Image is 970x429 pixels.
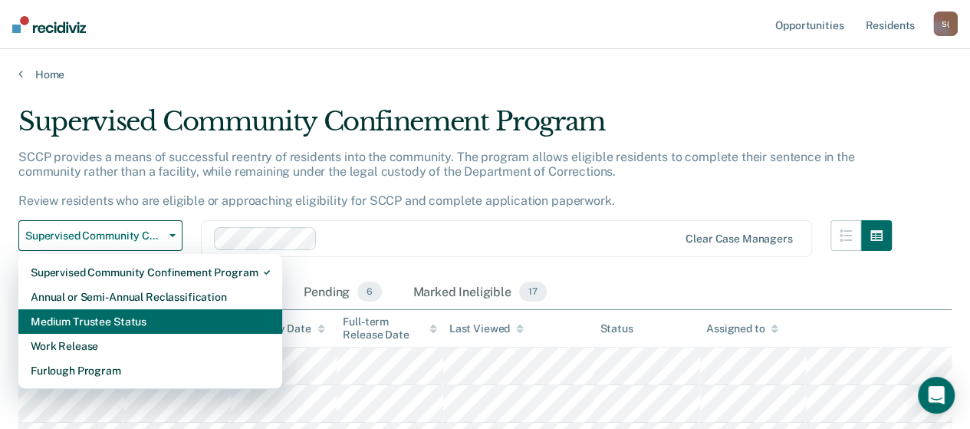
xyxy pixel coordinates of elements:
button: Supervised Community Confinement Program [18,220,182,251]
a: Home [18,68,952,81]
div: Marked Ineligible17 [409,276,549,309]
p: SCCP provides a means of successful reentry of residents into the community. The program allows e... [18,150,854,209]
div: Medium Trustee Status [31,309,270,334]
div: Status [600,322,633,335]
div: S ( [933,12,958,36]
span: 17 [519,282,547,302]
div: Annual or Semi-Annual Reclassification [31,285,270,309]
div: Supervised Community Confinement Program [18,106,892,150]
div: Last Viewed [449,322,524,335]
div: Furlough Program [31,358,270,383]
div: Work Release [31,334,270,358]
div: Assigned to [706,322,778,335]
div: Open Intercom Messenger [918,377,955,414]
span: Supervised Community Confinement Program [25,229,163,243]
div: Clear case managers [686,233,792,246]
div: Supervised Community Confinement Program [31,260,270,285]
div: Full-term Release Date [343,315,436,342]
img: Recidiviz [12,16,86,33]
span: 6 [357,282,382,302]
button: S( [933,12,958,36]
div: Pending6 [301,276,385,309]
